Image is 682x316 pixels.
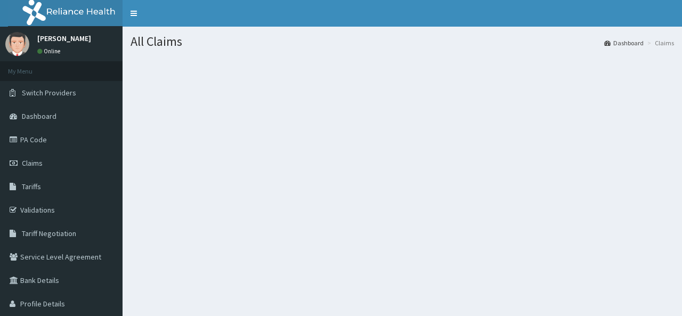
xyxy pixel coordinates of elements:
[131,35,674,48] h1: All Claims
[37,47,63,55] a: Online
[645,38,674,47] li: Claims
[5,32,29,56] img: User Image
[22,88,76,98] span: Switch Providers
[22,229,76,238] span: Tariff Negotiation
[604,38,644,47] a: Dashboard
[37,35,91,42] p: [PERSON_NAME]
[22,182,41,191] span: Tariffs
[22,111,56,121] span: Dashboard
[22,158,43,168] span: Claims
